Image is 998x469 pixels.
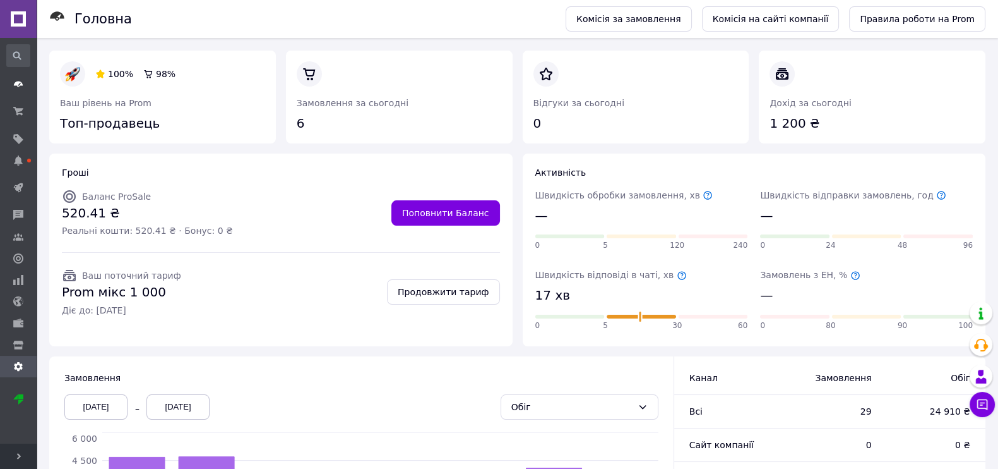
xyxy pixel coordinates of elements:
[733,240,747,251] span: 240
[82,192,151,202] span: Баланс ProSale
[672,320,682,331] span: 30
[760,286,773,305] span: —
[760,320,765,331] span: 0
[603,320,608,331] span: 5
[535,270,687,280] span: Швидкість відповіді в чаті, хв
[62,167,89,178] span: Гроші
[566,6,692,32] a: Комісія за замовлення
[826,320,835,331] span: 80
[793,439,871,451] span: 0
[391,200,500,226] a: Поповнити Баланс
[898,240,907,251] span: 48
[62,283,181,301] span: Prom мікс 1 000
[72,455,97,465] tspan: 4 500
[62,204,233,222] span: 520.41 ₴
[535,320,540,331] span: 0
[849,6,985,32] a: Правила роботи на Prom
[898,320,907,331] span: 90
[62,224,233,237] span: Реальні кошти: 520.41 ₴ · Бонус: 0 ₴
[702,6,840,32] a: Комісія на сайті компанії
[897,405,970,418] span: 24 910 ₴
[535,207,548,225] span: —
[146,394,210,420] div: [DATE]
[511,400,633,414] div: Обіг
[64,394,128,420] div: [DATE]
[760,207,773,225] span: —
[826,240,835,251] span: 24
[74,11,132,27] h1: Головна
[970,392,995,417] button: Чат з покупцем
[760,190,946,200] span: Швидкість відправки замовлень, год
[760,270,860,280] span: Замовлень з ЕН, %
[689,373,718,383] span: Канал
[603,240,608,251] span: 5
[72,434,97,444] tspan: 6 000
[62,304,181,317] span: Діє до: [DATE]
[689,406,703,417] span: Всi
[535,190,713,200] span: Швидкість обробки замовлення, хв
[670,240,684,251] span: 120
[793,372,871,384] span: Замовлення
[535,167,586,178] span: Активність
[897,439,970,451] span: 0 ₴
[897,372,970,384] span: Обіг
[387,279,500,305] a: Продовжити тариф
[689,440,754,450] span: Сайт компанії
[793,405,871,418] span: 29
[64,373,121,383] span: Замовлення
[535,240,540,251] span: 0
[958,320,973,331] span: 100
[108,69,133,79] span: 100%
[963,240,973,251] span: 96
[156,69,175,79] span: 98%
[738,320,747,331] span: 60
[535,286,570,305] span: 17 хв
[760,240,765,251] span: 0
[82,271,181,281] span: Ваш поточний тариф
